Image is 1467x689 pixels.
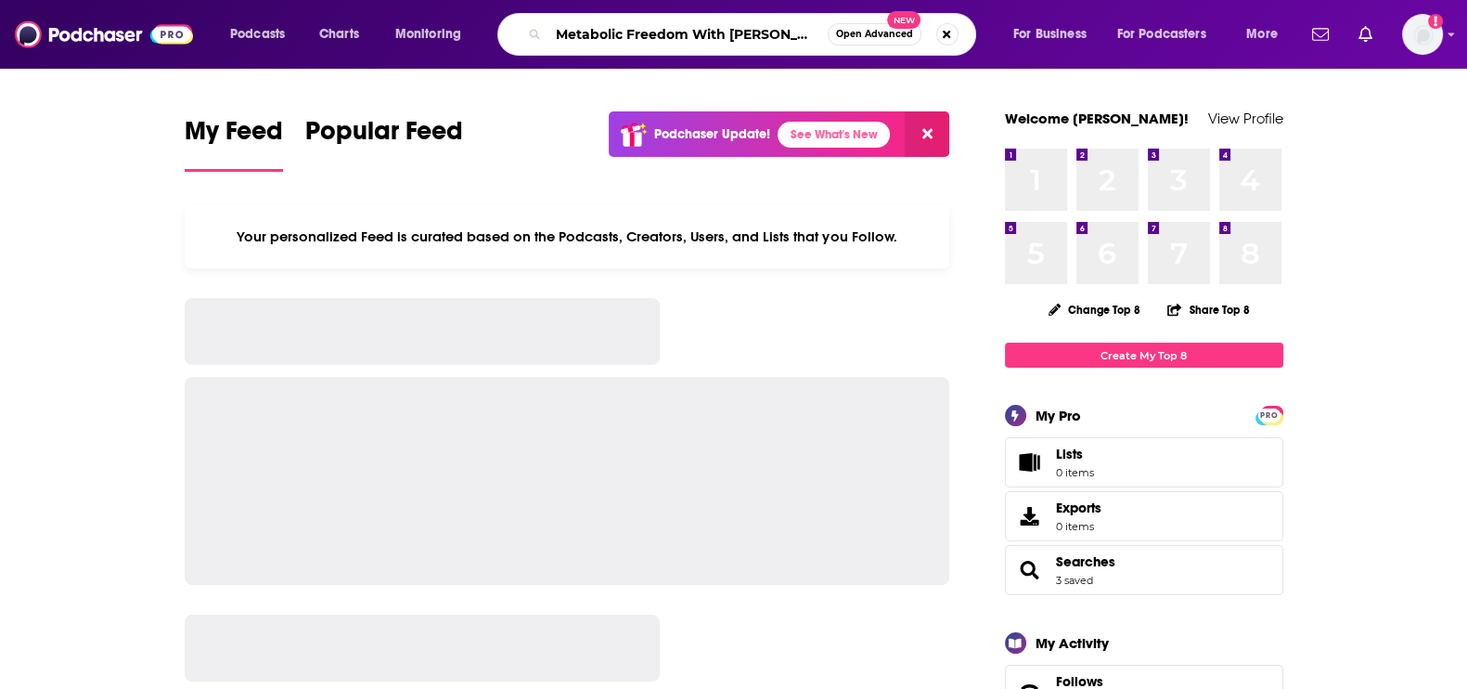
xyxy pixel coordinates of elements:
[1056,446,1094,462] span: Lists
[1351,19,1380,50] a: Show notifications dropdown
[1402,14,1443,55] img: User Profile
[1056,520,1101,533] span: 0 items
[515,13,994,56] div: Search podcasts, credits, & more...
[1056,574,1093,587] a: 3 saved
[1056,500,1101,516] span: Exports
[548,19,828,49] input: Search podcasts, credits, & more...
[15,17,193,52] img: Podchaser - Follow, Share and Rate Podcasts
[305,115,463,158] span: Popular Feed
[778,122,890,148] a: See What's New
[319,21,359,47] span: Charts
[1428,14,1443,29] svg: Add a profile image
[1011,503,1049,529] span: Exports
[1005,110,1189,127] a: Welcome [PERSON_NAME]!
[1402,14,1443,55] button: Show profile menu
[395,21,461,47] span: Monitoring
[1056,446,1083,462] span: Lists
[230,21,285,47] span: Podcasts
[654,126,770,142] p: Podchaser Update!
[1005,437,1283,487] a: Lists
[185,115,283,158] span: My Feed
[1305,19,1336,50] a: Show notifications dropdown
[1056,466,1094,479] span: 0 items
[1000,19,1110,49] button: open menu
[1036,407,1081,424] div: My Pro
[1208,110,1283,127] a: View Profile
[382,19,485,49] button: open menu
[1402,14,1443,55] span: Logged in as nicole.koremenos
[1246,21,1278,47] span: More
[887,11,920,29] span: New
[305,115,463,172] a: Popular Feed
[1166,292,1250,328] button: Share Top 8
[217,19,309,49] button: open menu
[1036,634,1109,652] div: My Activity
[307,19,370,49] a: Charts
[1037,298,1152,321] button: Change Top 8
[1005,545,1283,595] span: Searches
[1105,19,1233,49] button: open menu
[1233,19,1301,49] button: open menu
[1005,343,1283,368] a: Create My Top 8
[836,30,913,39] span: Open Advanced
[1258,408,1280,422] a: PRO
[1117,21,1206,47] span: For Podcasters
[1005,491,1283,541] a: Exports
[185,205,950,268] div: Your personalized Feed is curated based on the Podcasts, Creators, Users, and Lists that you Follow.
[1011,557,1049,583] a: Searches
[1056,553,1115,570] a: Searches
[1011,449,1049,475] span: Lists
[828,23,921,45] button: Open AdvancedNew
[1013,21,1087,47] span: For Business
[185,115,283,172] a: My Feed
[1258,409,1280,422] span: PRO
